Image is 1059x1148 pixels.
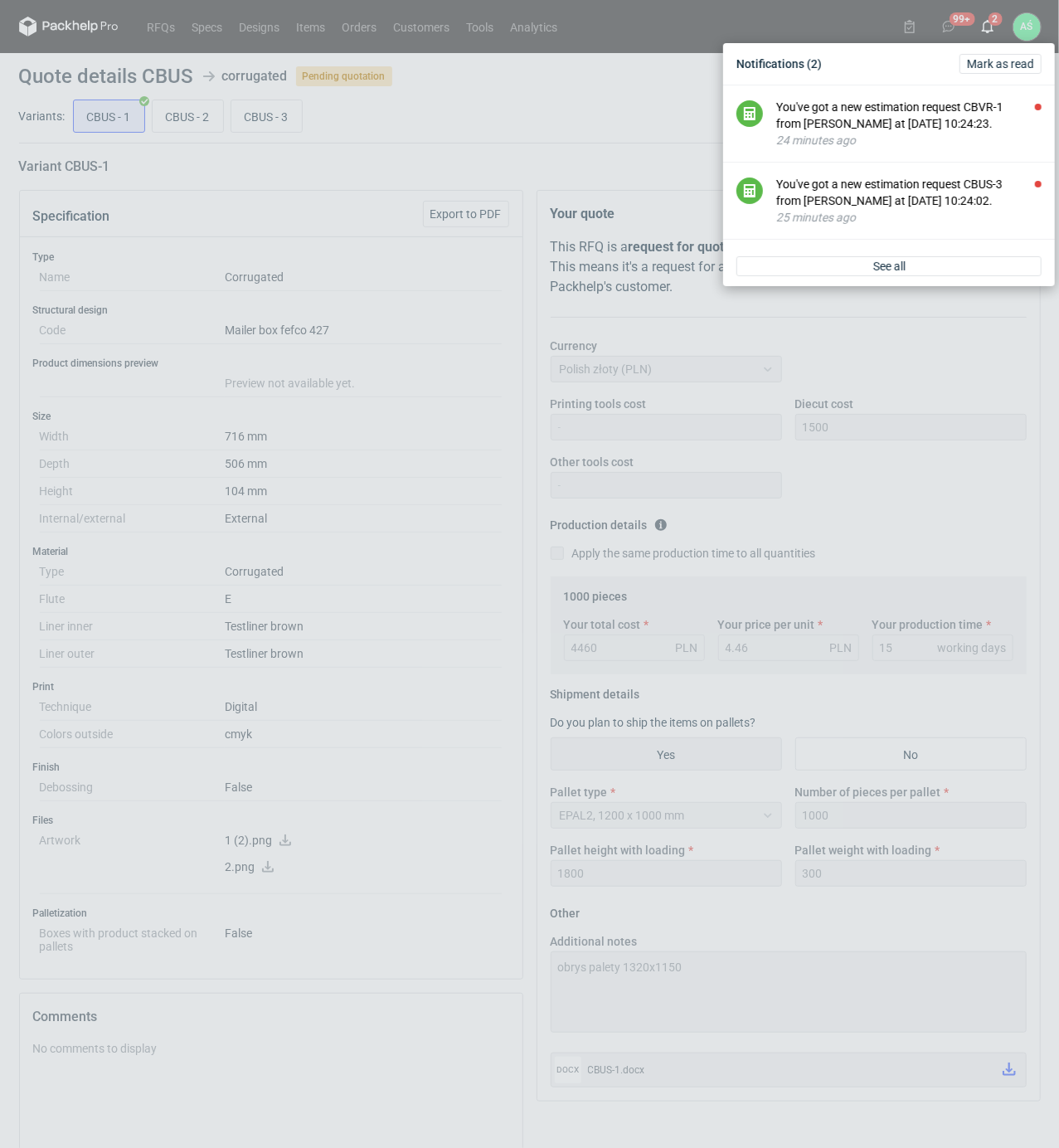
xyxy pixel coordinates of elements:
[736,256,1042,276] a: See all
[776,176,1042,209] div: You've got a new estimation request CBUS-3 from [PERSON_NAME] at [DATE] 10:24:02.
[959,54,1042,74] button: Mark as read
[776,132,1042,148] div: 24 minutes ago
[967,58,1034,70] span: Mark as read
[873,260,906,272] span: See all
[776,99,1042,132] div: You've got a new estimation request CBVR-1 from [PERSON_NAME] at [DATE] 10:24:23.
[730,50,1048,78] div: Notifications (2)
[776,209,1042,226] div: 25 minutes ago
[776,99,1042,148] button: You've got a new estimation request CBVR-1 from [PERSON_NAME] at [DATE] 10:24:23.24 minutes ago
[776,176,1042,226] button: You've got a new estimation request CBUS-3 from [PERSON_NAME] at [DATE] 10:24:02.25 minutes ago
